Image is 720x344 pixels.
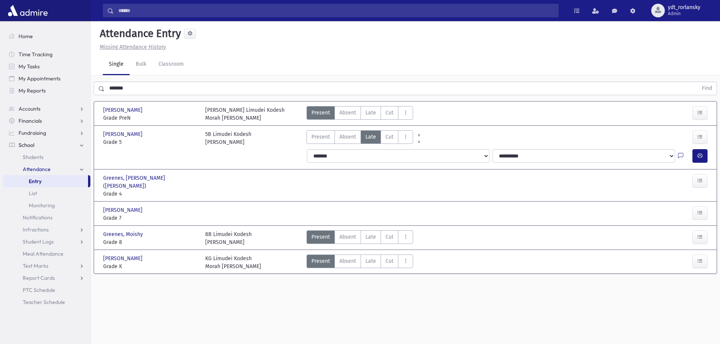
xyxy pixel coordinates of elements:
a: Financials [3,115,90,127]
a: Notifications [3,211,90,224]
span: Present [311,133,330,141]
span: Grade 8 [103,238,198,246]
span: Late [365,133,376,141]
span: [PERSON_NAME] [103,106,144,114]
span: List [29,190,37,197]
span: Teacher Schedule [23,299,65,305]
a: Home [3,30,90,42]
div: [PERSON_NAME] Limudei Kodesh Morah [PERSON_NAME] [205,106,285,122]
a: Meal Attendance [3,248,90,260]
a: Fundraising [3,127,90,139]
a: Test Marks [3,260,90,272]
span: My Reports [19,87,46,94]
div: AttTypes [307,130,413,146]
span: School [19,142,34,148]
span: Report Cards [23,275,55,281]
a: Missing Attendance History [97,44,166,50]
u: Missing Attendance History [100,44,166,50]
span: Accounts [19,105,40,112]
span: Absent [339,109,356,117]
input: Search [114,4,558,17]
span: Greenes, [PERSON_NAME] ([PERSON_NAME]) [103,174,198,190]
span: Cut [386,133,393,141]
span: Infractions [23,226,49,233]
a: Teacher Schedule [3,296,90,308]
span: PTC Schedule [23,287,55,293]
span: [PERSON_NAME] [103,255,144,262]
span: [PERSON_NAME] [103,206,144,214]
span: Attendance [23,166,51,173]
span: Grade 7 [103,214,198,222]
a: Time Tracking [3,48,90,60]
a: Student Logs [3,236,90,248]
a: Classroom [152,54,190,75]
span: My Appointments [19,75,60,82]
span: Student Logs [23,238,54,245]
span: Entry [29,178,42,185]
a: Monitoring [3,199,90,211]
span: Absent [339,257,356,265]
span: Grade 5 [103,138,198,146]
img: AdmirePro [6,3,50,18]
span: Admin [668,11,700,17]
span: Home [19,33,33,40]
span: [PERSON_NAME] [103,130,144,138]
span: Time Tracking [19,51,53,58]
span: Cut [386,233,393,241]
a: List [3,187,90,199]
a: Bulk [130,54,152,75]
span: Absent [339,133,356,141]
span: Students [23,154,43,160]
div: KG Limudei Kodesh Morah [PERSON_NAME] [205,255,261,270]
span: Greenes, Moishy [103,230,144,238]
span: Late [365,109,376,117]
span: Grade PreN [103,114,198,122]
span: Financials [19,117,42,124]
span: Grade K [103,262,198,270]
span: Present [311,109,330,117]
a: Attendance [3,163,90,175]
h5: Attendance Entry [97,27,181,40]
a: Accounts [3,103,90,115]
a: My Appointments [3,73,90,85]
span: Test Marks [23,262,48,269]
button: Find [697,82,717,95]
span: Cut [386,109,393,117]
a: PTC Schedule [3,284,90,296]
div: AttTypes [307,230,413,246]
a: Report Cards [3,272,90,284]
span: Present [311,233,330,241]
a: Single [103,54,130,75]
span: Grade 4 [103,190,198,198]
span: Notifications [23,214,53,221]
a: School [3,139,90,151]
a: Infractions [3,224,90,236]
div: 8B Limudei Kodesh [PERSON_NAME] [205,230,252,246]
span: Meal Attendance [23,250,63,257]
span: Fundraising [19,130,46,136]
div: AttTypes [307,255,413,270]
span: Late [365,233,376,241]
span: Late [365,257,376,265]
a: My Reports [3,85,90,97]
a: Entry [3,175,88,187]
span: ydt_rorlansky [668,5,700,11]
a: Students [3,151,90,163]
span: Monitoring [29,202,55,209]
div: 5B Limudei Kodesh [PERSON_NAME] [205,130,251,146]
span: Absent [339,233,356,241]
a: My Tasks [3,60,90,73]
span: Cut [386,257,393,265]
span: My Tasks [19,63,40,70]
span: Present [311,257,330,265]
div: AttTypes [307,106,413,122]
